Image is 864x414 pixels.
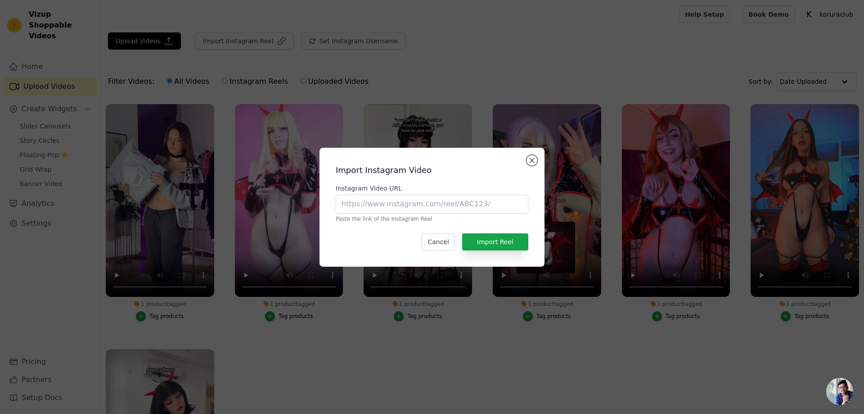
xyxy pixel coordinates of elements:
label: Instagram Video URL [336,184,528,193]
p: Paste the link of the Instagram Reel [336,215,528,223]
button: Cancel [422,233,454,250]
h2: Import Instagram Video [336,164,528,177]
input: https://www.instagram.com/reel/ABC123/ [336,195,528,214]
a: 开放式聊天 [826,378,853,405]
button: Close modal [526,155,537,166]
button: Import Reel [462,233,528,250]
